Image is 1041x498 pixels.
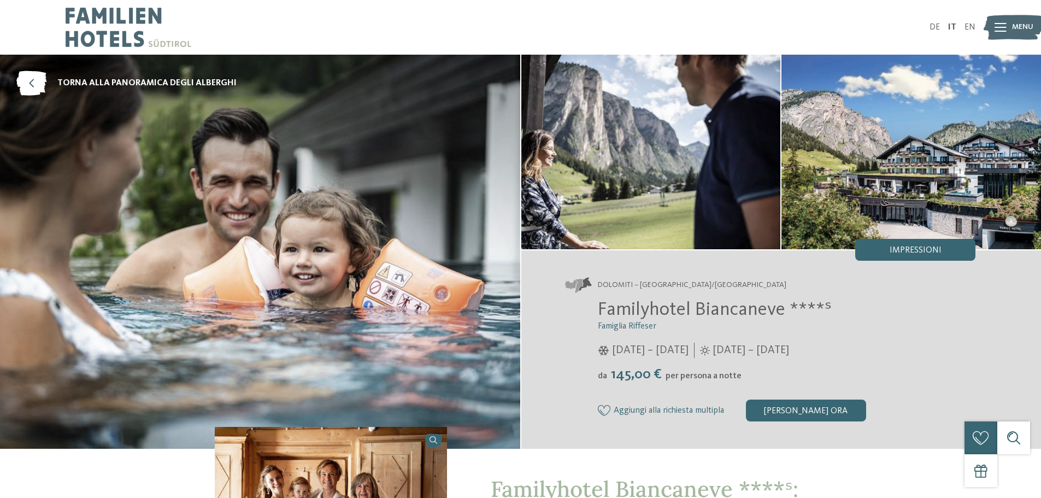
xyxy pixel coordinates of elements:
a: torna alla panoramica degli alberghi [16,71,237,96]
a: DE [930,23,940,32]
i: Orari d'apertura inverno [598,345,609,355]
div: [PERSON_NAME] ora [746,400,866,421]
span: Famiglia Riffeser [598,322,656,331]
span: Menu [1012,22,1033,33]
i: Orari d'apertura estate [700,345,710,355]
span: Impressioni [890,246,942,255]
span: torna alla panoramica degli alberghi [57,77,237,89]
span: [DATE] – [DATE] [713,343,789,358]
span: 145,00 € [608,367,664,382]
a: EN [964,23,975,32]
span: Dolomiti – [GEOGRAPHIC_DATA]/[GEOGRAPHIC_DATA] [598,280,786,291]
span: per persona a notte [666,372,742,380]
span: Familyhotel Biancaneve ****ˢ [598,300,832,319]
span: [DATE] – [DATE] [612,343,689,358]
a: IT [948,23,956,32]
img: Il nostro family hotel a Selva: una vacanza da favola [781,55,1041,249]
img: Il nostro family hotel a Selva: una vacanza da favola [521,55,781,249]
span: Aggiungi alla richiesta multipla [614,406,724,416]
span: da [598,372,607,380]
